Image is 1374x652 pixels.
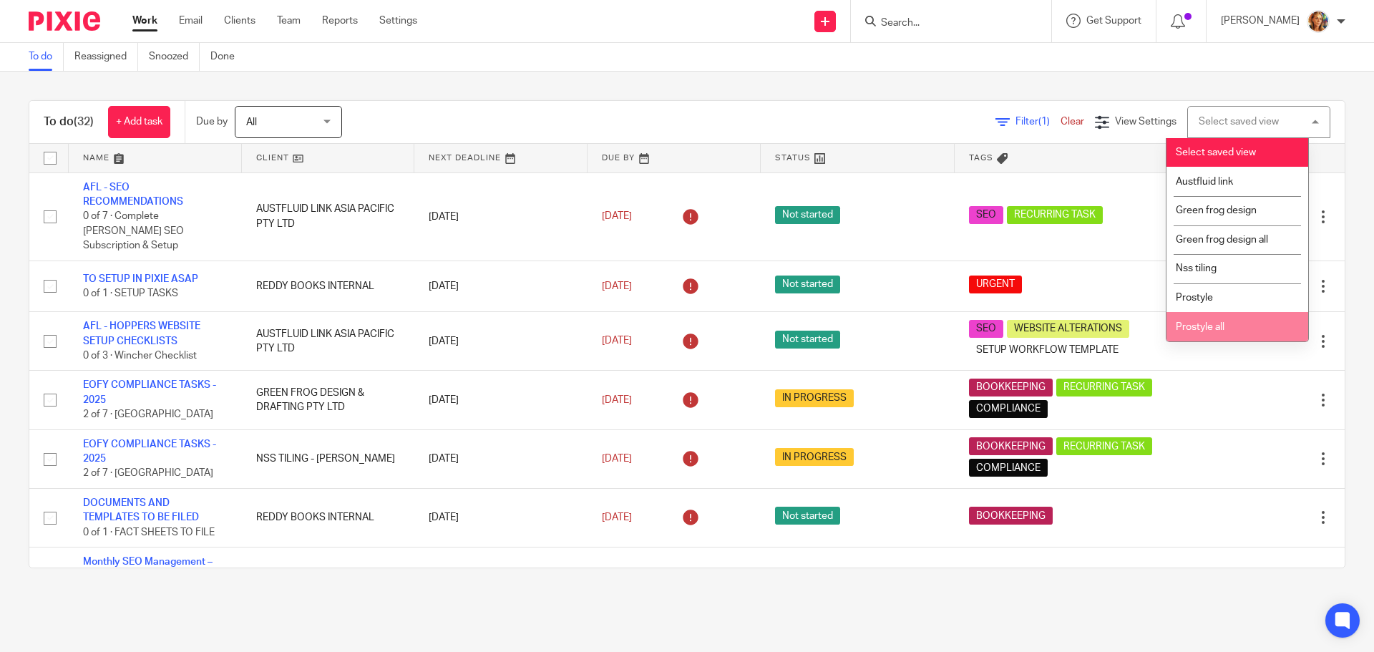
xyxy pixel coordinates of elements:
[83,351,197,361] span: 0 of 3 · Wincher Checklist
[880,17,1008,30] input: Search
[1038,117,1050,127] span: (1)
[242,548,415,621] td: AUSTFLUID LINK ASIA PACIFIC PTY LTD
[83,469,213,479] span: 2 of 7 · [GEOGRAPHIC_DATA]
[602,211,632,221] span: [DATE]
[196,115,228,129] p: Due by
[1007,206,1103,224] span: RECURRING TASK
[242,371,415,429] td: GREEN FROG DESIGN & DRAFTING PTY LTD
[83,211,184,250] span: 0 of 7 · Complete [PERSON_NAME] SEO Subscription & Setup
[775,448,854,466] span: IN PROGRESS
[242,488,415,547] td: REDDY BOOKS INTERNAL
[775,389,854,407] span: IN PROGRESS
[1176,177,1233,187] span: Austfluid link
[277,14,301,28] a: Team
[1176,263,1217,273] span: Nss tiling
[969,459,1048,477] span: COMPLIANCE
[83,527,215,537] span: 0 of 1 · FACT SHEETS TO FILE
[969,437,1053,455] span: BOOKKEEPING
[1176,205,1257,215] span: Green frog design
[1176,322,1224,332] span: Prostyle all
[969,154,993,162] span: Tags
[1007,320,1129,338] span: WEBSITE ALTERATIONS
[775,331,840,349] span: Not started
[602,395,632,405] span: [DATE]
[83,557,213,581] a: Monthly SEO Management – Austfluid Link
[602,336,632,346] span: [DATE]
[83,321,200,346] a: AFL - HOPPERS WEBSITE SETUP CHECKLISTS
[414,312,588,371] td: [DATE]
[602,454,632,464] span: [DATE]
[414,429,588,488] td: [DATE]
[969,320,1003,338] span: SEO
[1221,14,1300,28] p: [PERSON_NAME]
[108,106,170,138] a: + Add task
[1015,117,1061,127] span: Filter
[1176,147,1256,157] span: Select saved view
[1061,117,1084,127] a: Clear
[179,14,203,28] a: Email
[414,371,588,429] td: [DATE]
[242,261,415,311] td: REDDY BOOKS INTERNAL
[29,11,100,31] img: Pixie
[1056,379,1152,396] span: RECURRING TASK
[1176,293,1213,303] span: Prostyle
[74,43,138,71] a: Reassigned
[969,379,1053,396] span: BOOKKEEPING
[224,14,255,28] a: Clients
[83,409,213,419] span: 2 of 7 · [GEOGRAPHIC_DATA]
[602,512,632,522] span: [DATE]
[210,43,245,71] a: Done
[414,172,588,261] td: [DATE]
[1056,437,1152,455] span: RECURRING TASK
[602,281,632,291] span: [DATE]
[83,183,183,207] a: AFL - SEO RECOMMENDATIONS
[414,548,588,621] td: [DATE]
[322,14,358,28] a: Reports
[74,116,94,127] span: (32)
[969,206,1003,224] span: SEO
[1307,10,1330,33] img: Avatar.png
[1115,117,1176,127] span: View Settings
[83,288,178,298] span: 0 of 1 · SETUP TASKS
[414,261,588,311] td: [DATE]
[775,276,840,293] span: Not started
[1176,235,1268,245] span: Green frog design all
[44,115,94,130] h1: To do
[969,276,1022,293] span: URGENT
[379,14,417,28] a: Settings
[29,43,64,71] a: To do
[242,312,415,371] td: AUSTFLUID LINK ASIA PACIFIC PTY LTD
[775,507,840,525] span: Not started
[969,341,1126,359] span: SETUP WORKFLOW TEMPLATE
[775,206,840,224] span: Not started
[83,498,199,522] a: DOCUMENTS AND TEMPLATES TO BE FILED
[1086,16,1141,26] span: Get Support
[969,400,1048,418] span: COMPLIANCE
[83,274,198,284] a: TO SETUP IN PIXIE ASAP
[132,14,157,28] a: Work
[1199,117,1279,127] div: Select saved view
[969,507,1053,525] span: BOOKKEEPING
[246,117,257,127] span: All
[242,172,415,261] td: AUSTFLUID LINK ASIA PACIFIC PTY LTD
[414,488,588,547] td: [DATE]
[83,439,216,464] a: EOFY COMPLIANCE TASKS - 2025
[242,429,415,488] td: NSS TILING - [PERSON_NAME]
[83,380,216,404] a: EOFY COMPLIANCE TASKS - 2025
[149,43,200,71] a: Snoozed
